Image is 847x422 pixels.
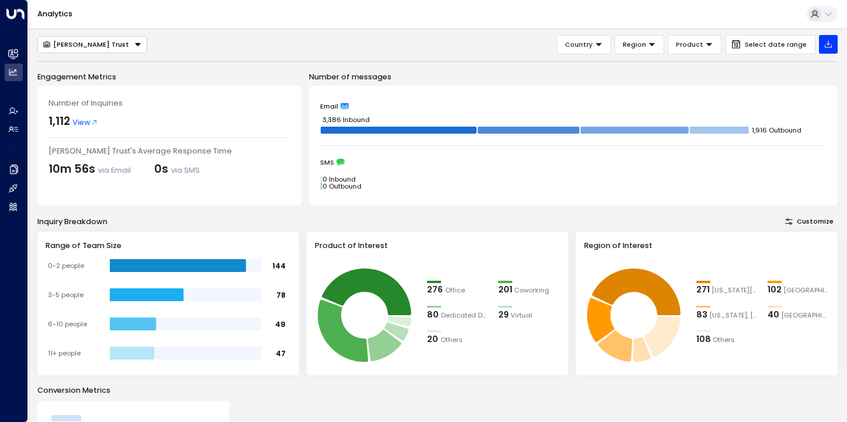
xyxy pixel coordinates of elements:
[709,311,758,320] span: New York, NY
[768,284,829,297] div: 102Brooklyn
[37,71,301,82] p: Engagement Metrics
[565,39,593,50] span: Country
[676,39,703,50] span: Product
[320,102,338,110] span: Email
[511,311,532,320] span: Virtual
[615,35,664,54] button: Region
[37,385,838,396] p: Conversion Metrics
[427,309,439,322] div: 80
[768,284,782,297] div: 102
[48,113,70,130] div: 1,112
[745,41,807,48] span: Select date range
[498,309,509,322] div: 29
[696,333,758,346] div: 108Others
[322,115,370,124] tspan: 3,386 Inbound
[768,309,829,322] div: 40Brooklyn, NY
[275,319,286,329] tspan: 49
[498,284,512,297] div: 201
[72,117,98,128] span: View
[781,215,838,228] button: Customize
[272,260,286,270] tspan: 144
[276,290,286,299] tspan: 78
[322,182,362,191] tspan: 0 Outbound
[37,216,107,227] div: Inquiry Breakdown
[171,165,200,175] span: via SMS
[584,240,829,251] h3: Region of Interest
[427,284,489,297] div: 276Office
[37,36,147,53] div: Button group with a nested menu
[427,333,438,346] div: 20
[48,319,87,329] tspan: 6-10 people
[48,348,81,358] tspan: 11+ people
[696,333,711,346] div: 108
[37,9,72,19] a: Analytics
[98,165,131,175] span: via Email
[315,240,560,251] h3: Product of Interest
[696,309,707,322] div: 83
[427,333,489,346] div: 20Others
[43,40,129,48] div: [PERSON_NAME] Trust
[441,311,489,320] span: Dedicated Desk
[725,35,815,54] button: Select date range
[154,161,200,178] div: 0s
[783,285,829,295] span: Brooklyn
[557,35,611,54] button: Country
[48,145,290,156] div: [PERSON_NAME] Trust's Average Response Time
[427,309,489,322] div: 80Dedicated Desk
[668,35,721,54] button: Product
[48,290,84,299] tspan: 3-5 people
[752,125,801,135] tspan: 1,916 Outbound
[781,311,829,320] span: Brooklyn, NY
[309,71,838,82] p: Number of messages
[696,284,758,297] div: 271New York City
[498,309,560,322] div: 29Virtual
[514,285,549,295] span: Coworking
[48,97,290,109] div: Number of Inquiries
[322,175,356,184] tspan: 0 Inbound
[623,39,646,50] span: Region
[276,348,286,358] tspan: 47
[696,284,710,297] div: 271
[46,240,290,251] h3: Range of Team Size
[445,285,465,295] span: Office
[48,261,84,270] tspan: 0-2 people
[498,284,560,297] div: 201Coworking
[768,309,779,322] div: 40
[320,158,826,166] div: SMS
[440,335,463,345] span: Others
[711,285,758,295] span: New York City
[696,309,758,322] div: 83New York, NY
[427,284,443,297] div: 276
[48,161,131,178] div: 10m 56s
[37,36,147,53] button: [PERSON_NAME] Trust
[713,335,735,345] span: Others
